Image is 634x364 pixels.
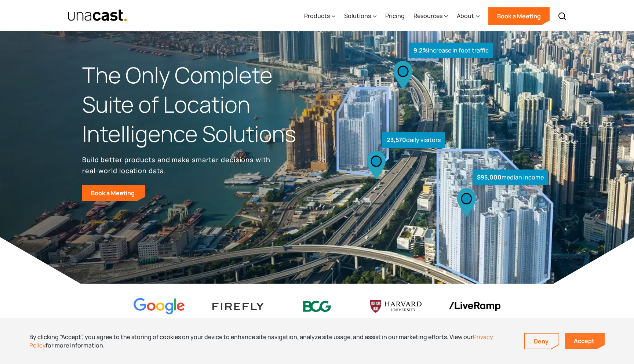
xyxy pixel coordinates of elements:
div: Solutions [344,1,376,31]
a: Book a Meeting [488,7,550,25]
a: home [68,9,127,22]
div: Products [304,1,335,31]
img: Firefly Advertising logo [212,303,264,310]
a: Accept [565,333,605,349]
strong: 9.2% [413,46,428,54]
div: Products [304,11,330,20]
a: Pricing [385,1,405,31]
img: Google logo Color [134,298,185,315]
div: daily visitors [382,132,445,148]
div: About [457,1,480,31]
h1: The Only Complete Suite of Location Intelligence Solutions [82,61,317,148]
a: Deny [525,334,559,349]
img: BCG logo [291,296,343,317]
strong: 23,570 [387,136,406,144]
div: Resources [413,1,448,31]
img: Search icon [558,12,566,21]
img: Harvard U logo [370,298,422,315]
a: Privacy Policy [29,333,493,349]
div: Resources [413,11,442,20]
div: increase in foot traffic [409,43,493,58]
strong: $95,000 [477,173,502,181]
img: liveramp logo [449,302,500,311]
div: About [457,11,474,20]
img: Unacast text logo [68,9,127,22]
div: Solutions [344,11,371,20]
p: Build better products and make smarter decisions with real-world location data. [82,154,273,176]
a: Book a Meeting [82,185,145,201]
div: median income [473,170,548,185]
div: By clicking “Accept”, you agree to the storing of cookies on your device to enhance site navigati... [29,333,513,349]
